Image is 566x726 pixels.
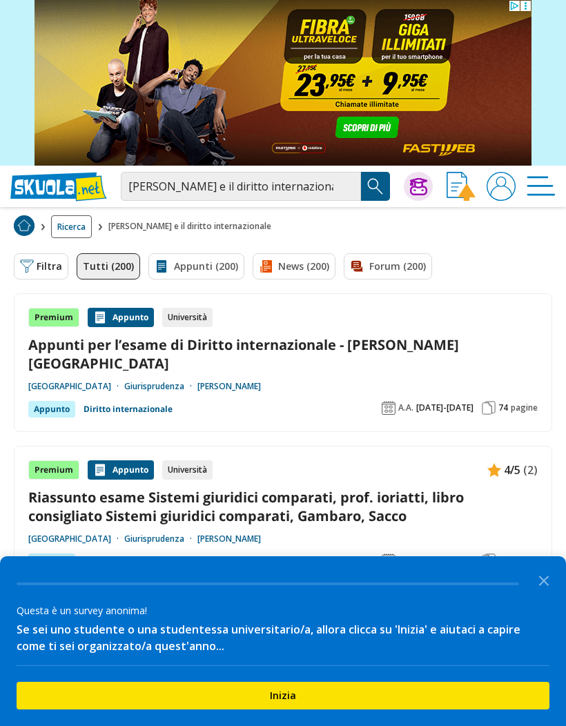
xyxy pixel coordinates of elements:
[28,381,124,392] a: [GEOGRAPHIC_DATA]
[410,178,427,195] img: Chiedi Tutor AI
[523,461,538,479] span: (2)
[14,215,35,238] a: Home
[28,308,79,327] div: Premium
[28,488,538,525] a: Riassunto esame Sistemi giuridici comparati, prof. ioriatti, libro consigliato Sistemi giuridici ...
[482,553,496,567] img: Pagine
[14,253,68,279] button: Filtra
[88,308,154,327] div: Appunto
[197,381,261,392] a: [PERSON_NAME]
[416,555,474,566] span: [DATE]-[DATE]
[511,555,538,566] span: pagine
[162,308,213,327] div: Università
[447,172,476,201] img: Invia appunto
[77,253,140,279] a: Tutti (200)
[527,172,556,201] img: Menù
[504,461,520,479] span: 4/5
[93,463,107,477] img: Appunti contenuto
[17,603,549,618] div: Questa è un survey anonima!
[155,259,168,273] img: Appunti filtro contenuto
[93,311,107,324] img: Appunti contenuto
[398,402,413,413] span: A.A.
[344,253,432,279] a: Forum (200)
[361,172,390,201] button: Search Button
[84,553,195,570] a: Sistemi giuridici comparati
[382,401,396,415] img: Anno accademico
[108,215,277,238] span: [PERSON_NAME] e il diritto internazionale
[487,172,516,201] img: User avatar
[88,460,154,480] div: Appunto
[530,566,558,593] button: Close the survey
[162,460,213,480] div: Università
[121,172,361,201] input: Cerca appunti, riassunti o versioni
[124,533,197,544] a: Giurisprudenza
[51,215,92,238] a: Ricerca
[84,401,173,418] a: Diritto internazionale
[28,335,538,373] a: Appunti per l’esame di Diritto internazionale - [PERSON_NAME][GEOGRAPHIC_DATA]
[511,402,538,413] span: pagine
[259,259,273,273] img: News filtro contenuto
[498,555,508,566] span: 87
[28,533,124,544] a: [GEOGRAPHIC_DATA]
[17,682,549,709] button: Inizia
[398,555,413,566] span: A.A.
[498,402,508,413] span: 74
[148,253,244,279] a: Appunti (200)
[124,381,197,392] a: Giurisprudenza
[28,401,75,418] div: Appunto
[20,259,34,273] img: Filtra filtri mobile
[28,553,75,570] div: Appunto
[14,215,35,236] img: Home
[416,402,474,413] span: [DATE]-[DATE]
[197,533,261,544] a: [PERSON_NAME]
[487,463,501,477] img: Appunti contenuto
[482,401,496,415] img: Pagine
[350,259,364,273] img: Forum filtro contenuto
[17,621,549,654] div: Se sei uno studente o una studentessa universitario/a, allora clicca su 'Inizia' e aiutaci a capi...
[28,460,79,480] div: Premium
[253,253,335,279] a: News (200)
[382,553,396,567] img: Anno accademico
[365,176,386,197] img: Cerca appunti, riassunti o versioni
